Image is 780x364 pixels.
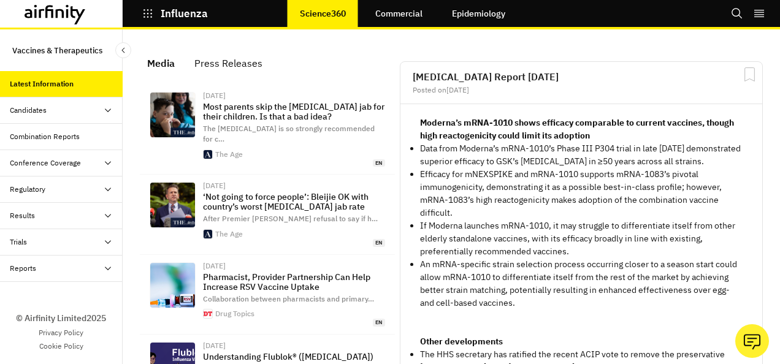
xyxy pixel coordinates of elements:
div: [DATE] [203,262,385,270]
p: Most parents skip the [MEDICAL_DATA] jab for their children. Is that a bad idea? [203,102,385,121]
div: Trials [10,237,27,248]
p: Understanding Flublok® ([MEDICAL_DATA]) [203,352,385,362]
img: theage.ico [204,150,212,159]
div: Press Releases [194,54,262,72]
div: Candidates [10,105,47,116]
h2: [MEDICAL_DATA] Report [DATE] [413,72,750,82]
img: 0733e3354299f56af7a6438c5dbcab610ef21668 [150,183,195,227]
p: Influenza [161,8,208,19]
div: Posted on [DATE] [413,86,750,94]
p: Science360 [300,9,346,18]
div: Latest Information [10,78,74,89]
p: © Airfinity Limited 2025 [16,312,106,325]
div: The Age [215,230,243,238]
strong: Other developments [420,336,503,347]
span: en [373,319,385,327]
p: Vaccines & Therapeutics [12,39,102,61]
div: Conference Coverage [10,157,81,169]
p: Data from Moderna’s mRNA-1010’s Phase III P304 trial in late [DATE] demonstrated superior efficac... [420,142,743,168]
span: After Premier [PERSON_NAME] refusal to say if h … [203,214,378,223]
div: [DATE] [203,92,385,99]
span: en [373,239,385,247]
span: The [MEDICAL_DATA] is so strongly recommended for c … [203,124,375,143]
button: Ask our analysts [735,324,769,358]
div: Regulatory [10,184,45,195]
p: Efficacy for mNEXSPIKE and mRNA-1010 supports mRNA-1083’s pivotal immunogenicity, demonstrating i... [420,168,743,219]
p: An mRNA-specific strain selection process occurring closer to a season start could allow mRNA-101... [420,258,743,309]
div: Media [147,54,175,72]
button: Close Sidebar [115,42,131,58]
img: 492b88a17e0581100ffb4371c40fcccf8ae30631-3571x2128.jpg [150,263,195,308]
p: If Moderna launches mRNA-1010, it may struggle to differentiate itself from other elderly standal... [420,219,743,258]
div: Results [10,210,35,221]
span: Collaboration between pharmacists and primary … [203,294,374,303]
div: Reports [10,263,36,274]
button: Influenza [142,3,208,24]
svg: Bookmark Report [742,67,757,82]
div: Drug Topics [215,310,254,317]
p: Pharmacist, Provider Partnership Can Help Increase RSV Vaccine Uptake [203,272,385,292]
div: [DATE] [203,342,385,349]
span: en [373,159,385,167]
a: [DATE]Most parents skip the [MEDICAL_DATA] jab for their children. Is that a bad idea?The [MEDICA... [140,85,395,175]
div: Combination Reports [10,131,80,142]
a: [DATE]Pharmacist, Provider Partnership Can Help Increase RSV Vaccine UptakeCollaboration between ... [140,255,395,335]
img: theage.ico [204,230,212,238]
img: favicon.ico [204,309,212,318]
div: The Age [215,151,243,158]
a: Privacy Policy [39,327,83,338]
a: Cookie Policy [39,341,83,352]
a: [DATE]‘Not going to force people’: Bleijie OK with country’s worst [MEDICAL_DATA] jab rateAfter P... [140,175,395,254]
p: ‘Not going to force people’: Bleijie OK with country’s worst [MEDICAL_DATA] jab rate [203,192,385,211]
img: 0e2e58291b15dc4a833a424216cc3c262ce8444e [150,93,195,137]
button: Search [731,3,743,24]
strong: Moderna’s mRNA-1010 shows efficacy comparable to current vaccines, though high reactogenicity cou... [420,117,734,141]
div: [DATE] [203,182,385,189]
